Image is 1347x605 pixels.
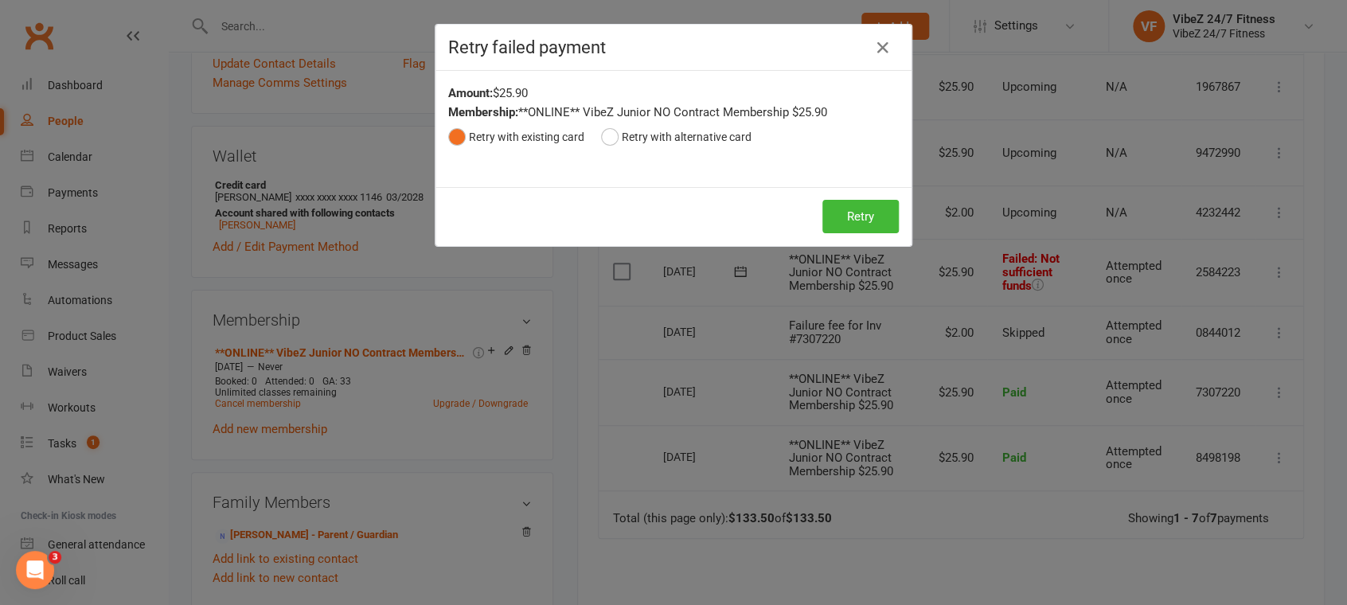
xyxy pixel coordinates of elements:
strong: Membership: [448,105,518,119]
button: Retry [822,200,899,233]
h4: Retry failed payment [448,37,899,57]
iframe: Intercom live chat [16,551,54,589]
span: 3 [49,551,61,564]
button: Retry with alternative card [601,122,752,152]
button: Close [870,35,896,60]
button: Retry with existing card [448,122,584,152]
div: **ONLINE** VibeZ Junior NO Contract Membership $25.90 [448,103,899,122]
strong: Amount: [448,86,493,100]
div: $25.90 [448,84,899,103]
